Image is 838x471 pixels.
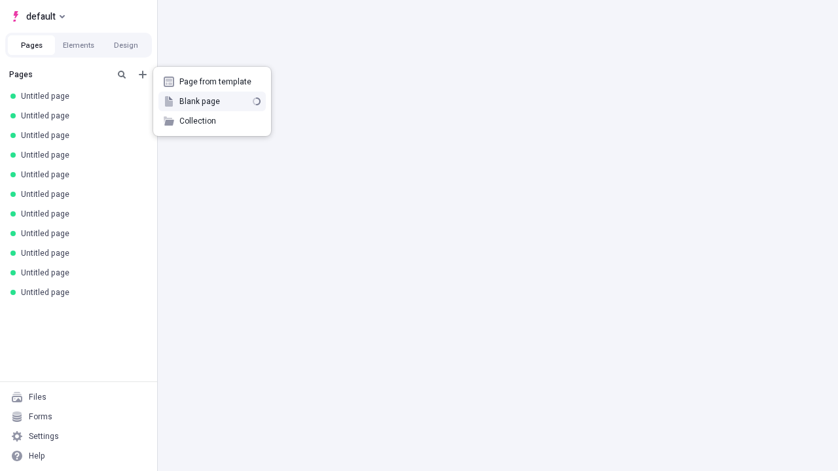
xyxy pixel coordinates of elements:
div: Forms [29,411,52,422]
div: Untitled page [21,228,141,239]
span: Page from template [179,77,261,87]
div: Untitled page [21,189,141,200]
div: Pages [9,69,109,80]
div: Settings [29,431,59,442]
div: Files [29,392,46,402]
div: Help [29,451,45,461]
button: Design [102,35,149,55]
div: Untitled page [21,91,141,101]
div: Untitled page [21,287,141,298]
button: Elements [55,35,102,55]
span: Blank page [179,96,247,107]
div: Untitled page [21,130,141,141]
div: Untitled page [21,268,141,278]
button: Select site [5,7,70,26]
div: Add new [153,67,271,136]
div: Untitled page [21,150,141,160]
div: Untitled page [21,111,141,121]
span: default [26,9,56,24]
button: Add new [135,67,151,82]
div: Untitled page [21,209,141,219]
div: Untitled page [21,169,141,180]
span: Collection [179,116,261,126]
div: Untitled page [21,248,141,258]
button: Pages [8,35,55,55]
